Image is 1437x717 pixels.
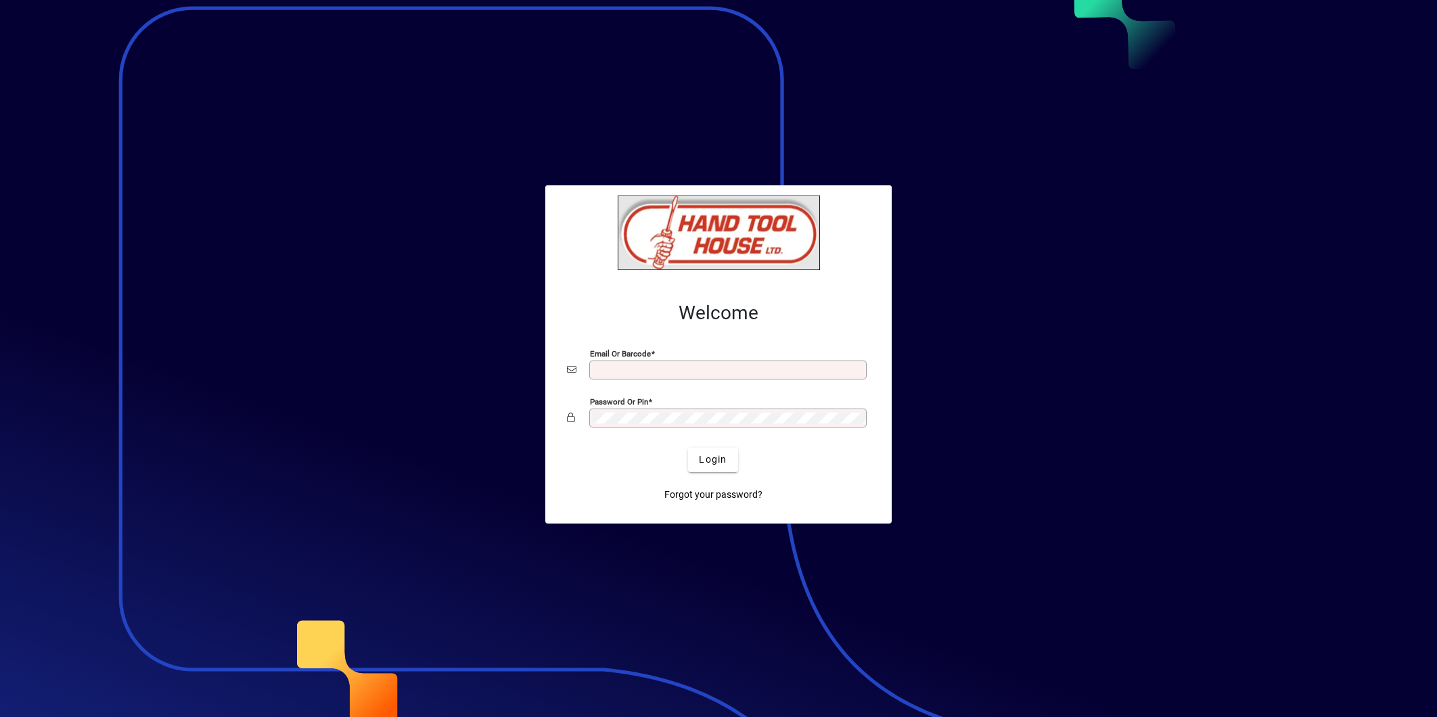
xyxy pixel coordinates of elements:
a: Forgot your password? [659,483,768,507]
button: Login [688,448,737,472]
span: Forgot your password? [664,488,762,502]
mat-label: Email or Barcode [590,348,651,358]
mat-label: Password or Pin [590,396,648,406]
span: Login [699,453,727,467]
h2: Welcome [567,302,870,325]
